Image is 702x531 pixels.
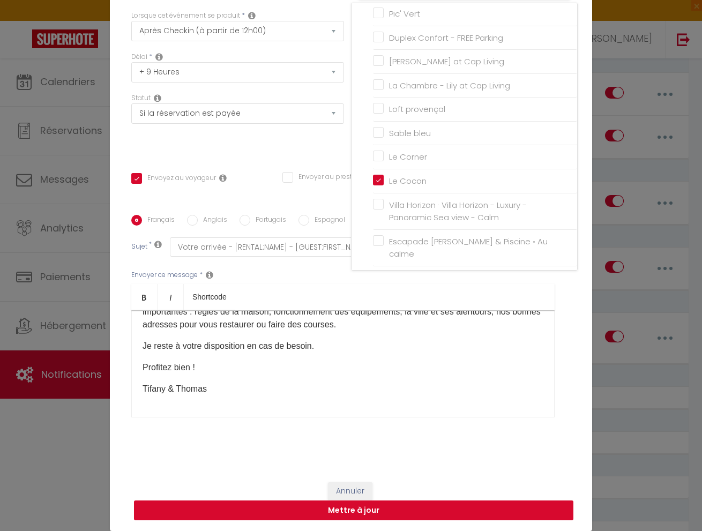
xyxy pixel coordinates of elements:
[131,11,240,21] label: Lorsque cet événement se produit
[389,236,548,260] span: Escapade [PERSON_NAME] & Piscine • Au calme
[250,215,286,227] label: Portugais
[143,293,543,331] p: N'hésitez pas à consulter le guide de bienvenue qui vous aidera à connaître toutes les informatio...
[389,128,431,139] span: Sable bleu
[248,11,256,20] i: Event Occur
[158,284,184,310] a: Italic
[134,500,573,521] button: Mettre à jour
[131,52,147,62] label: Délai
[154,94,161,102] i: Booking status
[142,215,175,227] label: Français
[309,215,345,227] label: Espagnol
[155,53,163,61] i: Action Time
[184,284,235,310] a: Shortcode
[198,215,227,227] label: Anglais
[131,284,158,310] a: Bold
[389,199,527,223] span: Villa Horizon · Villa Horizon - Luxury - Panoramic Sea view - Calm
[143,340,543,353] p: Je reste à votre disposition en cas de besoin.
[143,383,543,395] p: Tifany & Thomas
[389,80,510,91] span: La Chambre - Lily at Cap Living
[131,242,147,253] label: Sujet
[328,482,372,500] button: Annuler
[131,270,198,280] label: Envoyer ce message
[219,174,227,182] i: Envoyer au voyageur
[206,271,213,279] i: Message
[389,32,503,43] span: Duplex Confort - FREE Parking
[143,361,543,374] p: Profitez bien !
[131,93,151,103] label: Statut
[154,240,162,249] i: Subject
